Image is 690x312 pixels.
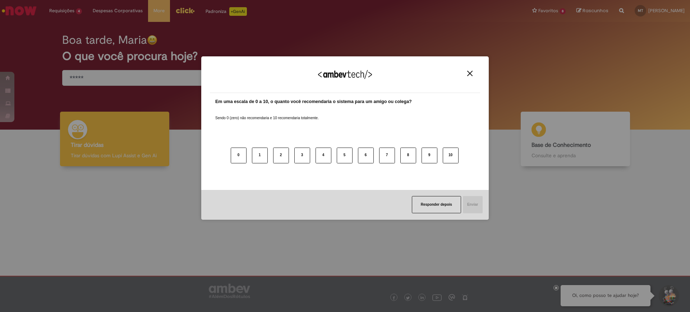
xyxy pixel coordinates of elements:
button: 10 [443,148,459,163]
button: 6 [358,148,374,163]
button: Close [465,70,475,76]
button: 3 [294,148,310,163]
button: 7 [379,148,395,163]
button: 5 [337,148,353,163]
button: Responder depois [412,196,461,213]
img: Close [467,71,473,76]
button: 1 [252,148,268,163]
button: 0 [231,148,247,163]
img: Logo Ambevtech [318,70,372,79]
button: 9 [422,148,437,163]
label: Em uma escala de 0 a 10, o quanto você recomendaria o sistema para um amigo ou colega? [215,98,412,105]
button: 8 [400,148,416,163]
label: Sendo 0 (zero) não recomendaria e 10 recomendaria totalmente. [215,107,319,121]
button: 2 [273,148,289,163]
button: 4 [316,148,331,163]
